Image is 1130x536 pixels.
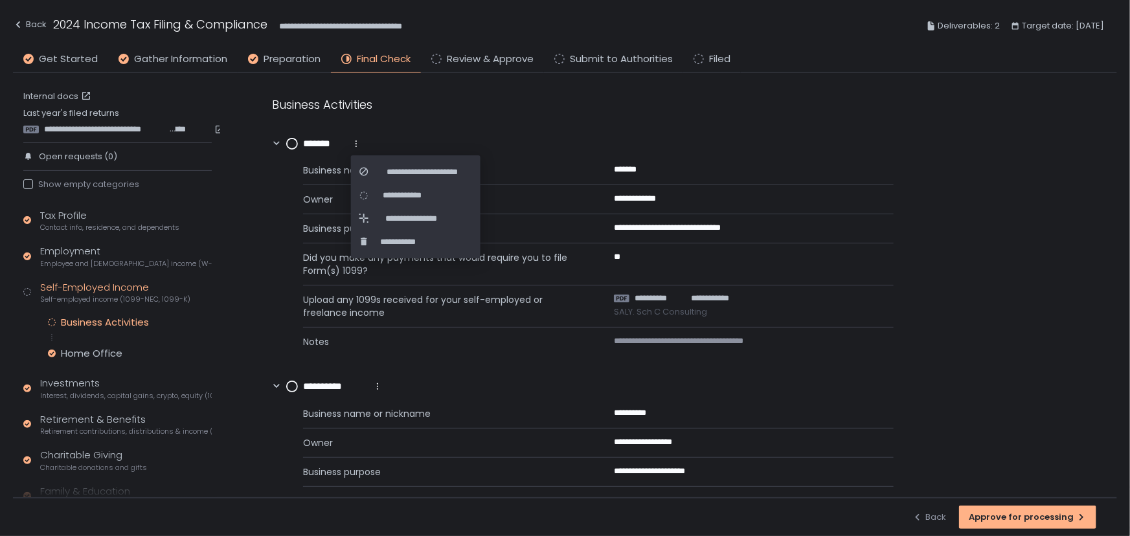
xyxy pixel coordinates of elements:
div: Business Activities [61,316,149,329]
div: Charitable Giving [40,448,147,473]
span: Final Check [357,52,411,67]
span: Notes [303,335,583,348]
div: Business Activities [272,96,894,113]
div: Employment [40,244,212,269]
button: Back [13,16,47,37]
div: Last year's filed returns [23,107,212,135]
span: Open requests (0) [39,151,117,162]
span: Owner [303,436,583,449]
div: Back [13,17,47,32]
button: Approve for processing [959,506,1096,529]
span: Submit to Authorities [570,52,673,67]
div: Tax Profile [40,208,179,233]
h1: 2024 Income Tax Filing & Compliance [53,16,267,33]
span: Gather Information [134,52,227,67]
div: Investments [40,376,212,401]
span: Did you make any payments that would require you to file Form(s) 1099? [303,251,583,277]
div: Approve for processing [969,511,1087,523]
span: Business name or nickname [303,407,583,420]
span: Owner [303,193,583,206]
span: SALY. Sch C Consulting [614,306,756,318]
span: Business purpose [303,465,583,478]
span: Filed [709,52,730,67]
span: Charitable donations and gifts [40,463,147,473]
span: Self-employed income (1099-NEC, 1099-K) [40,295,190,304]
span: Upload any 1099s received for your self-employed or freelance income [303,293,583,319]
div: Family & Education [40,484,205,509]
span: Did you make any payments that would require you to file Form(s) 1099? [303,495,583,520]
span: Retirement contributions, distributions & income (1099-R, 5498) [40,427,212,436]
div: Self-Employed Income [40,280,190,305]
span: Deliverables: 2 [938,18,1000,34]
div: Retirement & Benefits [40,412,212,437]
span: Get Started [39,52,98,67]
span: Target date: [DATE] [1022,18,1104,34]
span: Preparation [264,52,321,67]
span: Interest, dividends, capital gains, crypto, equity (1099s, K-1s) [40,391,212,401]
button: Back [912,506,946,529]
span: Review & Approve [447,52,534,67]
span: Employee and [DEMOGRAPHIC_DATA] income (W-2s) [40,259,212,269]
span: Contact info, residence, and dependents [40,223,179,232]
div: Back [912,511,946,523]
a: Internal docs [23,91,94,102]
span: Business name or nickname [303,164,583,177]
div: Home Office [61,347,122,360]
span: Business purpose [303,222,583,235]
